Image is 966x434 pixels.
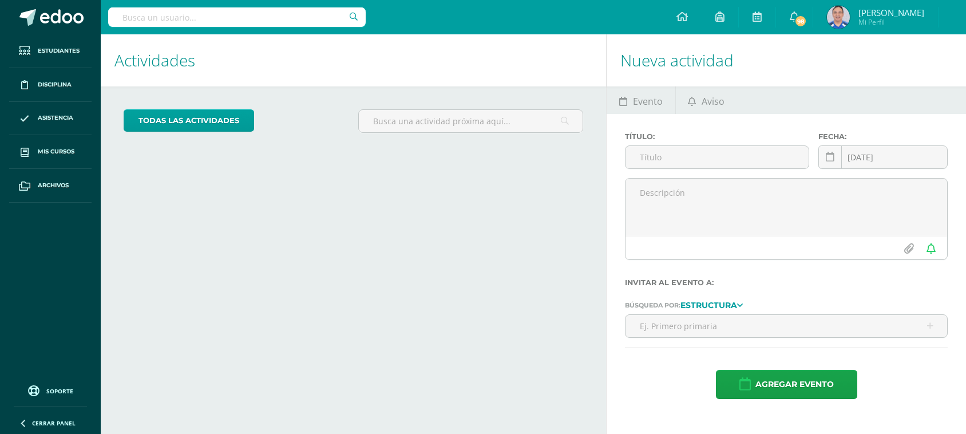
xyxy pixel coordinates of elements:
[38,113,73,123] span: Asistencia
[625,278,948,287] label: Invitar al evento a:
[625,301,680,309] span: Búsqueda por:
[9,135,92,169] a: Mis cursos
[716,370,857,399] button: Agregar evento
[818,132,948,141] label: Fecha:
[607,86,675,114] a: Evento
[32,419,76,427] span: Cerrar panel
[9,34,92,68] a: Estudiantes
[9,102,92,136] a: Asistencia
[702,88,724,115] span: Aviso
[755,370,834,399] span: Agregar evento
[794,15,807,27] span: 98
[38,80,72,89] span: Disciplina
[858,7,924,18] span: [PERSON_NAME]
[38,46,80,56] span: Estudiantes
[625,146,809,168] input: Título
[680,301,743,309] a: Estructura
[827,6,850,29] img: 8c4e54a537c48542ee93227c74eb64df.png
[625,315,947,337] input: Ej. Primero primaria
[858,17,924,27] span: Mi Perfil
[38,181,69,190] span: Archivos
[114,34,592,86] h1: Actividades
[9,68,92,102] a: Disciplina
[14,382,87,398] a: Soporte
[38,147,74,156] span: Mis cursos
[819,146,947,168] input: Fecha de entrega
[620,34,952,86] h1: Nueva actividad
[676,86,737,114] a: Aviso
[625,132,809,141] label: Título:
[359,110,583,132] input: Busca una actividad próxima aquí...
[124,109,254,132] a: todas las Actividades
[46,387,73,395] span: Soporte
[9,169,92,203] a: Archivos
[633,88,663,115] span: Evento
[680,300,737,310] strong: Estructura
[108,7,366,27] input: Busca un usuario...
